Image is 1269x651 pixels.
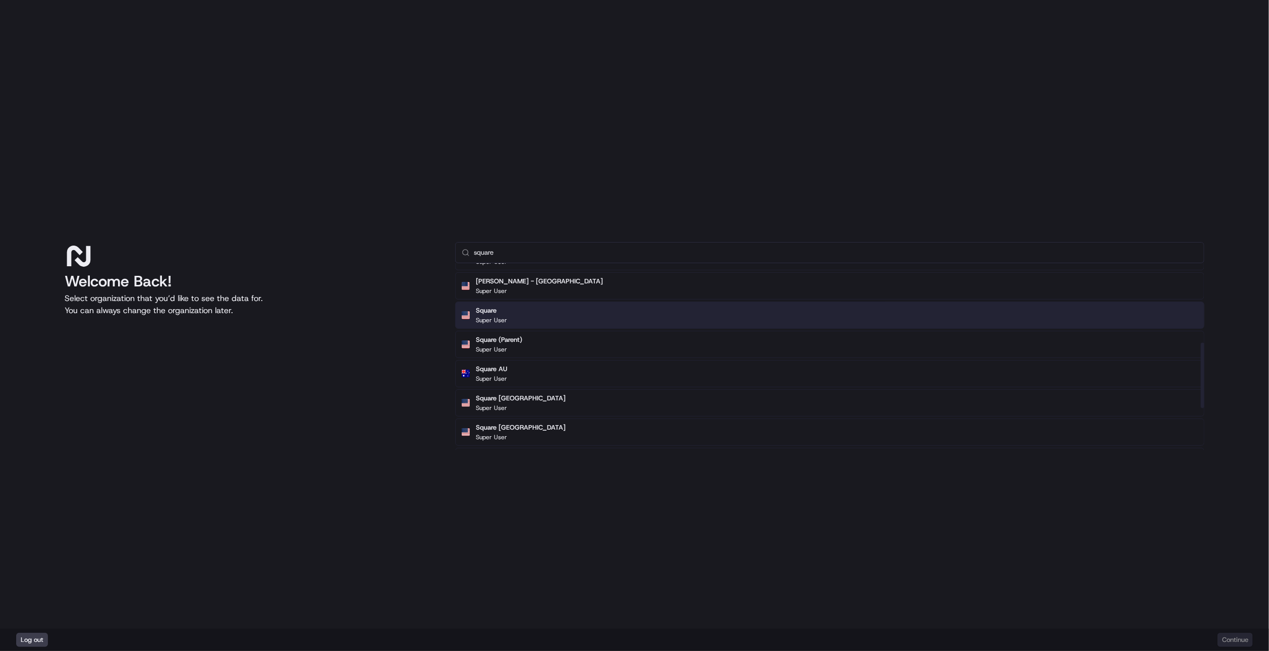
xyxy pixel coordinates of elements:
[476,375,507,383] p: Super User
[476,433,507,441] p: Super User
[476,404,507,412] p: Super User
[16,633,48,647] button: Log out
[476,287,507,295] p: Super User
[462,282,470,290] img: Flag of us
[476,277,603,286] h2: [PERSON_NAME] - [GEOGRAPHIC_DATA]
[476,306,507,315] h2: Square
[476,316,507,324] p: Super User
[462,399,470,407] img: Flag of us
[462,428,470,436] img: Flag of us
[476,335,522,344] h2: Square (Parent)
[474,243,1198,263] input: Type to search...
[476,423,566,432] h2: Square [GEOGRAPHIC_DATA]
[462,370,470,378] img: Flag of au
[476,394,566,403] h2: Square [GEOGRAPHIC_DATA]
[65,292,439,317] p: Select organization that you’d like to see the data for. You can always change the organization l...
[476,365,507,374] h2: Square AU
[476,345,507,353] p: Super User
[462,311,470,319] img: Flag of us
[65,272,439,290] h1: Welcome Back!
[462,340,470,348] img: Flag of us
[455,36,1204,565] div: Suggestions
